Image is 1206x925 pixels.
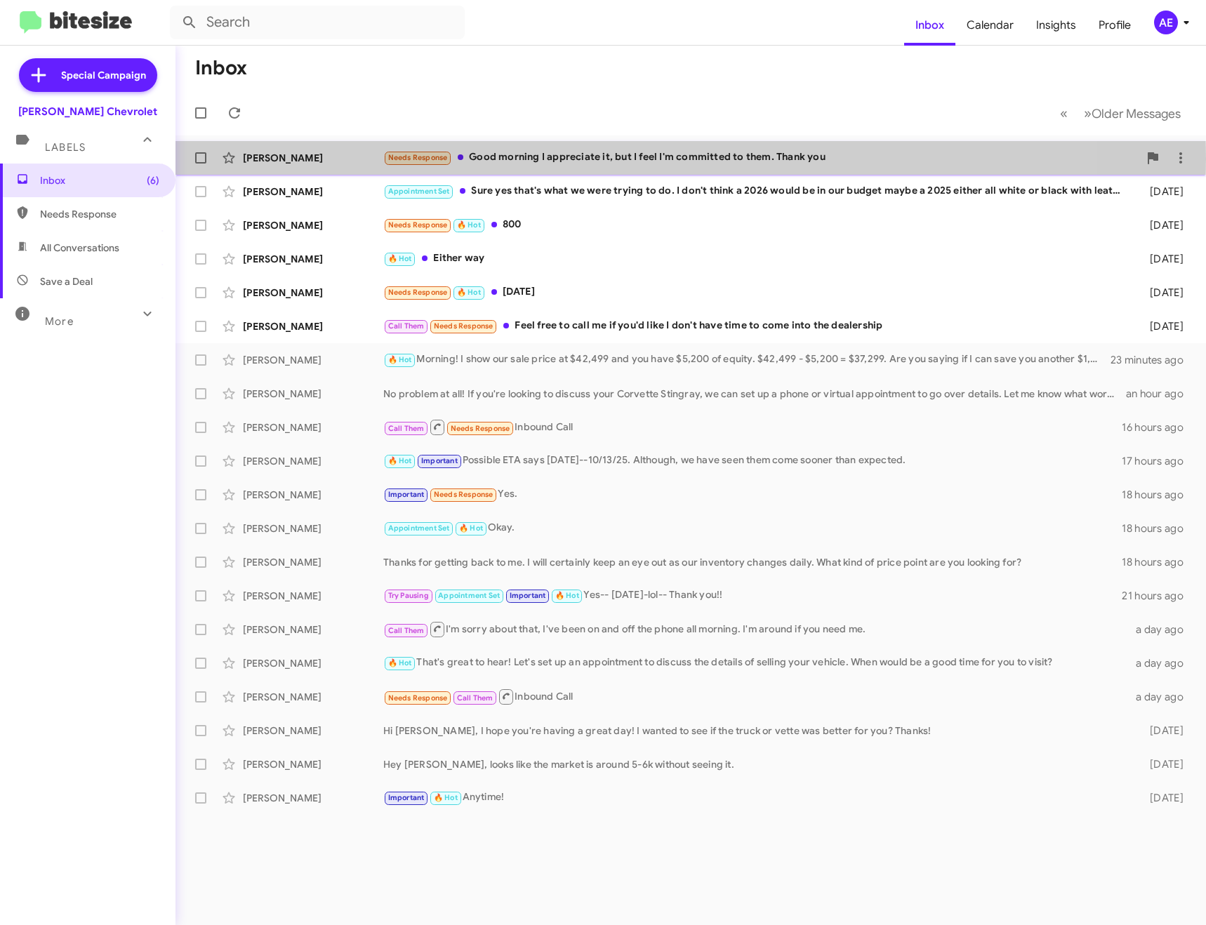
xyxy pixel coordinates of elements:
span: (6) [147,173,159,187]
div: [PERSON_NAME] [243,589,383,603]
div: Inbound Call [383,418,1122,436]
div: AE [1154,11,1178,34]
div: [PERSON_NAME] [243,724,383,738]
div: [PERSON_NAME] [243,218,383,232]
span: 🔥 Hot [388,658,412,667]
span: Call Them [388,424,425,433]
a: Profile [1087,5,1142,46]
div: Possible ETA says [DATE]--10/13/25. Although, we have seen them come sooner than expected. [383,453,1122,469]
span: Appointment Set [438,591,500,600]
div: No problem at all! If you're looking to discuss your Corvette Stingray, we can set up a phone or ... [383,387,1126,401]
div: [PERSON_NAME] Chevrolet [18,105,157,119]
span: 🔥 Hot [457,220,481,229]
div: [DATE] [1129,185,1195,199]
div: [PERSON_NAME] [243,151,383,165]
span: 🔥 Hot [388,254,412,263]
div: [PERSON_NAME] [243,185,383,199]
span: Needs Response [388,693,448,703]
span: Appointment Set [388,524,450,533]
div: Yes-- [DATE]-lol-- Thank you!! [383,587,1122,604]
div: Yes. [383,486,1122,503]
div: [PERSON_NAME] [243,791,383,805]
span: Call Them [388,626,425,635]
div: [PERSON_NAME] [243,488,383,502]
span: Try Pausing [388,591,429,600]
div: That's great to hear! Let's set up an appointment to discuss the details of selling your vehicle.... [383,655,1129,671]
div: [PERSON_NAME] [243,690,383,704]
span: Older Messages [1092,106,1181,121]
div: [PERSON_NAME] [243,420,383,434]
div: 23 minutes ago [1111,353,1195,367]
div: 16 hours ago [1122,420,1195,434]
div: [PERSON_NAME] [243,555,383,569]
div: [DATE] [1129,724,1195,738]
div: Morning! I show our sale price at $42,499 and you have $5,200 of equity. $42,499 - $5,200 = $37,2... [383,352,1111,368]
a: Calendar [955,5,1025,46]
h1: Inbox [195,57,247,79]
span: Needs Response [388,153,448,162]
span: 🔥 Hot [388,456,412,465]
span: Important [510,591,546,600]
span: Important [388,490,425,499]
div: 18 hours ago [1122,521,1195,535]
span: Save a Deal [40,274,93,288]
div: [PERSON_NAME] [243,656,383,670]
a: Inbox [904,5,955,46]
div: 18 hours ago [1122,555,1195,569]
input: Search [170,6,465,39]
span: Needs Response [451,424,510,433]
div: [DATE] [383,284,1129,300]
button: Next [1075,99,1189,128]
div: [PERSON_NAME] [243,353,383,367]
div: Feel free to call me if you'd like I don't have time to come into the dealership [383,318,1129,334]
div: Sure yes that's what we were trying to do. I don't think a 2026 would be in our budget maybe a 20... [383,183,1129,199]
div: Okay. [383,520,1122,536]
span: « [1060,105,1068,122]
a: Insights [1025,5,1087,46]
div: [PERSON_NAME] [243,521,383,535]
span: Needs Response [40,207,159,221]
div: Thanks for getting back to me. I will certainly keep an eye out as our inventory changes daily. W... [383,555,1122,569]
button: AE [1142,11,1191,34]
div: Anytime! [383,790,1129,806]
span: Appointment Set [388,187,450,196]
span: Call Them [457,693,493,703]
div: [DATE] [1129,286,1195,300]
span: Labels [45,141,86,154]
div: I'm sorry about that, I've been on and off the phone all morning. I'm around if you need me. [383,620,1129,638]
div: Hi [PERSON_NAME], I hope you're having a great day! I wanted to see if the truck or vette was bet... [383,724,1129,738]
div: a day ago [1129,623,1195,637]
span: Important [421,456,458,465]
div: 17 hours ago [1122,454,1195,468]
span: Needs Response [388,220,448,229]
span: Call Them [388,321,425,331]
div: [PERSON_NAME] [243,387,383,401]
span: Needs Response [434,321,493,331]
span: 🔥 Hot [457,288,481,297]
div: [DATE] [1129,319,1195,333]
nav: Page navigation example [1052,99,1189,128]
div: a day ago [1129,690,1195,704]
div: [PERSON_NAME] [243,623,383,637]
div: [DATE] [1129,252,1195,266]
span: All Conversations [40,241,119,255]
div: [PERSON_NAME] [243,757,383,771]
span: 🔥 Hot [434,793,458,802]
div: 18 hours ago [1122,488,1195,502]
div: a day ago [1129,656,1195,670]
span: » [1084,105,1092,122]
span: Needs Response [388,288,448,297]
div: [PERSON_NAME] [243,286,383,300]
div: [PERSON_NAME] [243,252,383,266]
div: [PERSON_NAME] [243,319,383,333]
span: Special Campaign [61,68,146,82]
div: [DATE] [1129,757,1195,771]
div: Inbound Call [383,688,1129,705]
span: 🔥 Hot [555,591,579,600]
div: Good morning I appreciate it, but I feel I'm committed to them. Thank you [383,149,1139,166]
span: Important [388,793,425,802]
